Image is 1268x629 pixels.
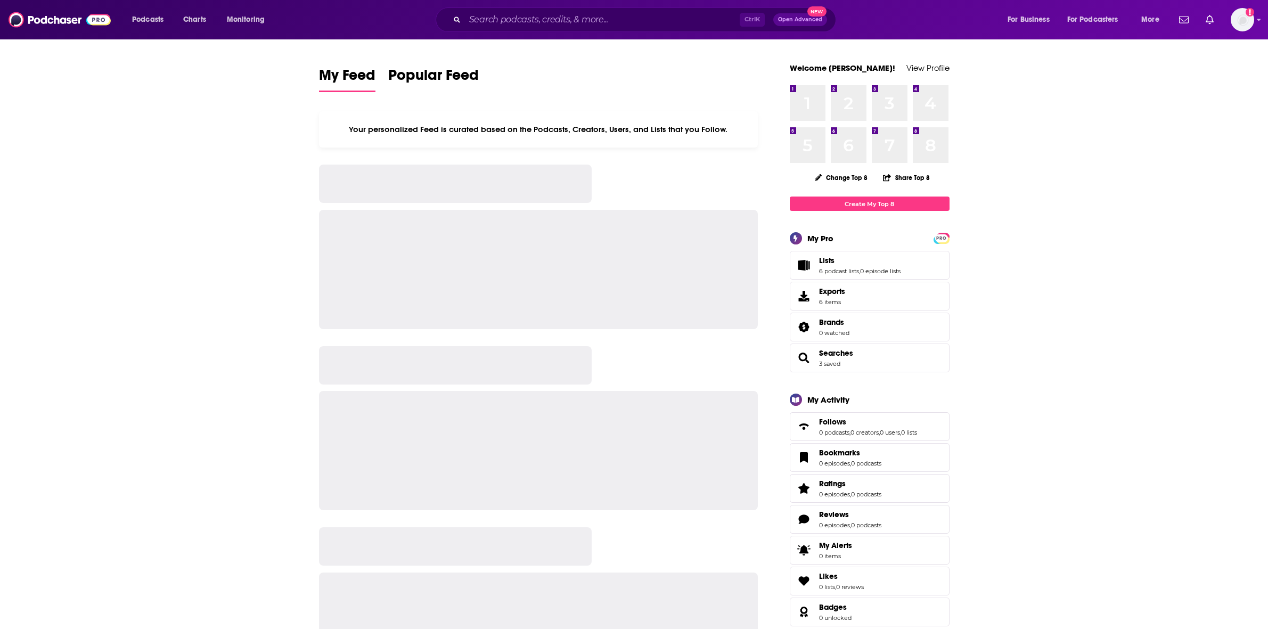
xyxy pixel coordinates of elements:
span: My Alerts [819,541,852,550]
span: , [849,429,850,436]
a: Likes [793,574,815,589]
span: Searches [790,344,950,372]
span: For Business [1008,12,1050,27]
span: Brands [790,313,950,341]
a: Bookmarks [793,450,815,465]
span: New [807,6,827,17]
a: 0 lists [901,429,917,436]
button: open menu [219,11,279,28]
span: Podcasts [132,12,163,27]
a: 0 podcasts [851,491,881,498]
a: Follows [819,417,917,427]
a: 0 episodes [819,460,850,467]
span: , [879,429,880,436]
a: My Alerts [790,536,950,565]
a: Lists [819,256,901,265]
button: Open AdvancedNew [773,13,827,26]
img: User Profile [1231,8,1254,31]
button: Show profile menu [1231,8,1254,31]
a: 0 lists [819,583,835,591]
span: , [900,429,901,436]
span: Reviews [819,510,849,519]
span: Exports [819,287,845,296]
img: Podchaser - Follow, Share and Rate Podcasts [9,10,111,30]
a: 0 watched [819,329,849,337]
span: Exports [793,289,815,304]
span: More [1141,12,1159,27]
span: Ratings [790,474,950,503]
span: Logged in as hjones [1231,8,1254,31]
span: Brands [819,317,844,327]
span: Monitoring [227,12,265,27]
a: 0 podcasts [819,429,849,436]
span: Badges [819,602,847,612]
span: My Alerts [793,543,815,558]
input: Search podcasts, credits, & more... [465,11,740,28]
a: 0 episodes [819,521,850,529]
a: Searches [793,350,815,365]
a: 6 podcast lists [819,267,859,275]
a: Popular Feed [388,66,479,92]
a: 0 podcasts [851,521,881,529]
span: Follows [819,417,846,427]
a: Brands [819,317,849,327]
span: 0 items [819,552,852,560]
a: 0 unlocked [819,614,852,622]
a: Brands [793,320,815,334]
a: Reviews [819,510,881,519]
a: Badges [819,602,852,612]
span: Bookmarks [819,448,860,458]
div: My Pro [807,233,833,243]
span: , [850,491,851,498]
a: Welcome [PERSON_NAME]! [790,63,895,73]
a: Badges [793,605,815,619]
span: Open Advanced [778,17,822,22]
span: Follows [790,412,950,441]
span: , [850,521,851,529]
button: Share Top 8 [882,167,930,188]
a: Ratings [793,481,815,496]
span: For Podcasters [1067,12,1118,27]
button: open menu [1060,11,1134,28]
span: , [850,460,851,467]
a: 0 episodes [819,491,850,498]
button: open menu [1134,11,1173,28]
a: Exports [790,282,950,311]
span: , [859,267,860,275]
a: PRO [935,234,948,242]
a: Show notifications dropdown [1175,11,1193,29]
svg: Add a profile image [1246,8,1254,17]
span: Ctrl K [740,13,765,27]
a: 0 podcasts [851,460,881,467]
span: 6 items [819,298,845,306]
a: Searches [819,348,853,358]
span: My Feed [319,66,375,91]
span: Charts [183,12,206,27]
span: Badges [790,598,950,626]
a: Ratings [819,479,881,488]
a: View Profile [906,63,950,73]
button: open menu [1000,11,1063,28]
a: Reviews [793,512,815,527]
div: Search podcasts, credits, & more... [446,7,846,32]
div: Your personalized Feed is curated based on the Podcasts, Creators, Users, and Lists that you Follow. [319,111,758,148]
a: My Feed [319,66,375,92]
a: Charts [176,11,212,28]
span: , [835,583,836,591]
div: My Activity [807,395,849,405]
a: Lists [793,258,815,273]
span: Lists [819,256,835,265]
span: Likes [790,567,950,595]
span: Bookmarks [790,443,950,472]
span: Likes [819,571,838,581]
a: Show notifications dropdown [1201,11,1218,29]
a: Likes [819,571,864,581]
button: Change Top 8 [808,171,874,184]
a: 0 creators [850,429,879,436]
span: Lists [790,251,950,280]
span: Reviews [790,505,950,534]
